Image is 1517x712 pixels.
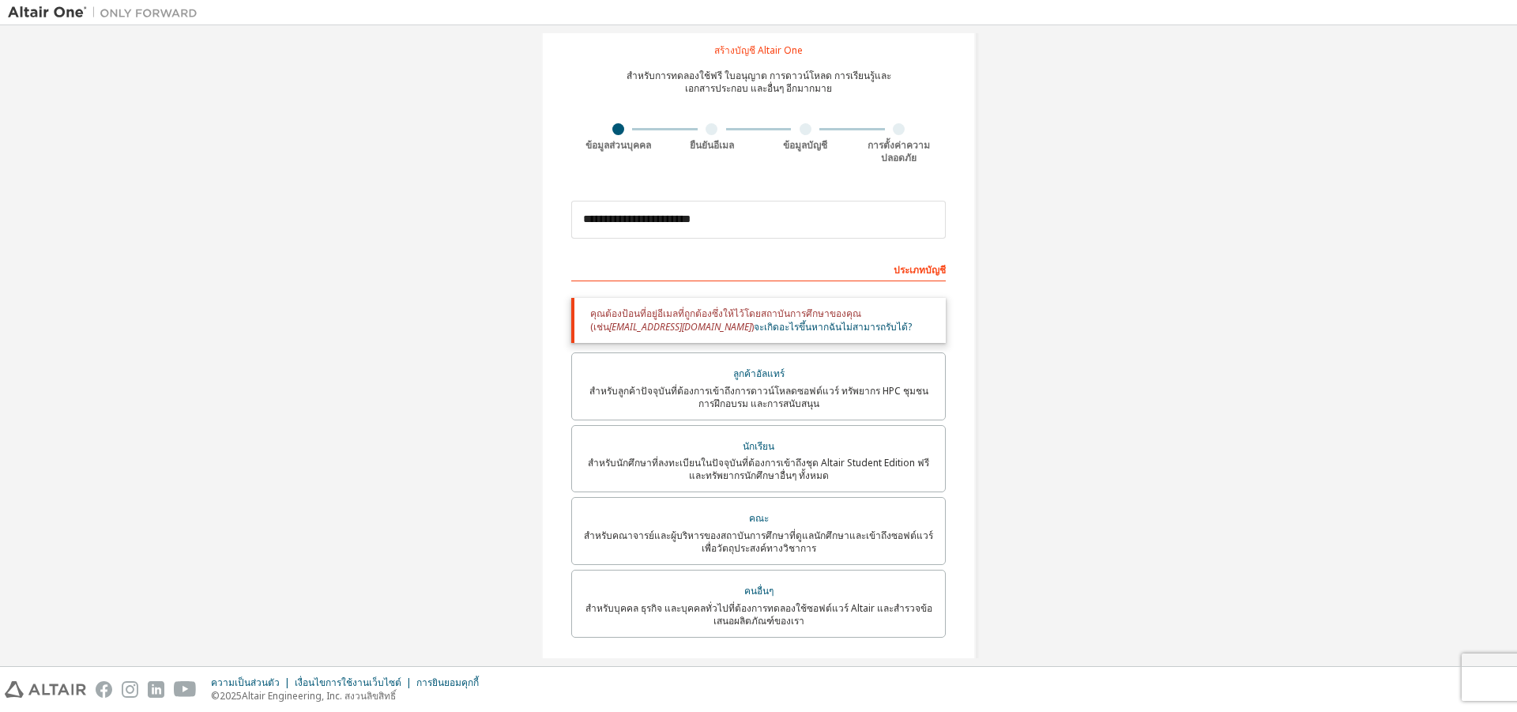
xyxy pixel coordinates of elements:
font: สร้างบัญชี Altair One [714,43,803,57]
font: ข้อมูลบัญชี [783,138,827,152]
font: สำหรับบุคคล ธุรกิจ และบุคคลทั่วไปที่ต้องการทดลองใช้ซอฟต์แวร์ Altair และสำรวจข้อเสนอผลิตภัณฑ์ของเรา [585,601,932,627]
font: 2025 [220,689,242,703]
font: ประเภทบัญชี [894,263,946,277]
font: [EMAIL_ADDRESS][DOMAIN_NAME] [609,320,751,333]
font: สำหรับการทดลองใช้ฟรี ใบอนุญาต การดาวน์โหลด การเรียนรู้และ [627,69,891,82]
font: ความเป็นส่วนตัว [211,676,280,689]
font: ) [751,320,754,333]
font: Altair Engineering, Inc. สงวนลิขสิทธิ์ [242,689,396,703]
img: altair_logo.svg [5,681,86,698]
font: เอกสารประกอบ และอื่นๆ อีกมากมาย [685,81,832,95]
font: การยินยอมคุกกี้ [416,676,479,689]
font: © [211,689,220,703]
font: ยืนยันอีเมล [690,138,734,152]
font: การตั้งค่าความปลอดภัย [868,138,930,164]
font: เงื่อนไขการใช้งานเว็บไซต์ [295,676,401,689]
img: instagram.svg [122,681,138,698]
img: อัลแตร์วัน [8,5,205,21]
font: นักเรียน [743,439,774,453]
font: คนอื่นๆ [744,584,774,597]
img: facebook.svg [96,681,112,698]
img: linkedin.svg [148,681,164,698]
font: คณะ [749,511,769,525]
font: สำหรับลูกค้าปัจจุบันที่ต้องการเข้าถึงการดาวน์โหลดซอฟต์แวร์ ทรัพยากร HPC ชุมชน การฝึกอบรม และการสน... [589,384,928,410]
a: จะเกิดอะไรขึ้นหากฉันไม่สามารถรับได้? [754,320,912,333]
font: สำหรับคณาจารย์และผู้บริหารของสถาบันการศึกษาที่ดูแลนักศึกษาและเข้าถึงซอฟต์แวร์เพื่อวัตถุประสงค์ทาง... [584,529,933,555]
font: ข้อมูลส่วนบุคคล [585,138,651,152]
font: สำหรับนักศึกษาที่ลงทะเบียนในปัจจุบันที่ต้องการเข้าถึงชุด Altair Student Edition ฟรีและทรัพยากรนัก... [588,456,929,482]
font: คุณต้องป้อนที่อยู่อีเมลที่ถูกต้องซึ่งให้ไว้โดยสถาบันการศึกษาของคุณ (เช่น [590,307,861,333]
img: youtube.svg [174,681,197,698]
font: ลูกค้าอัลแทร์ [733,367,785,380]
